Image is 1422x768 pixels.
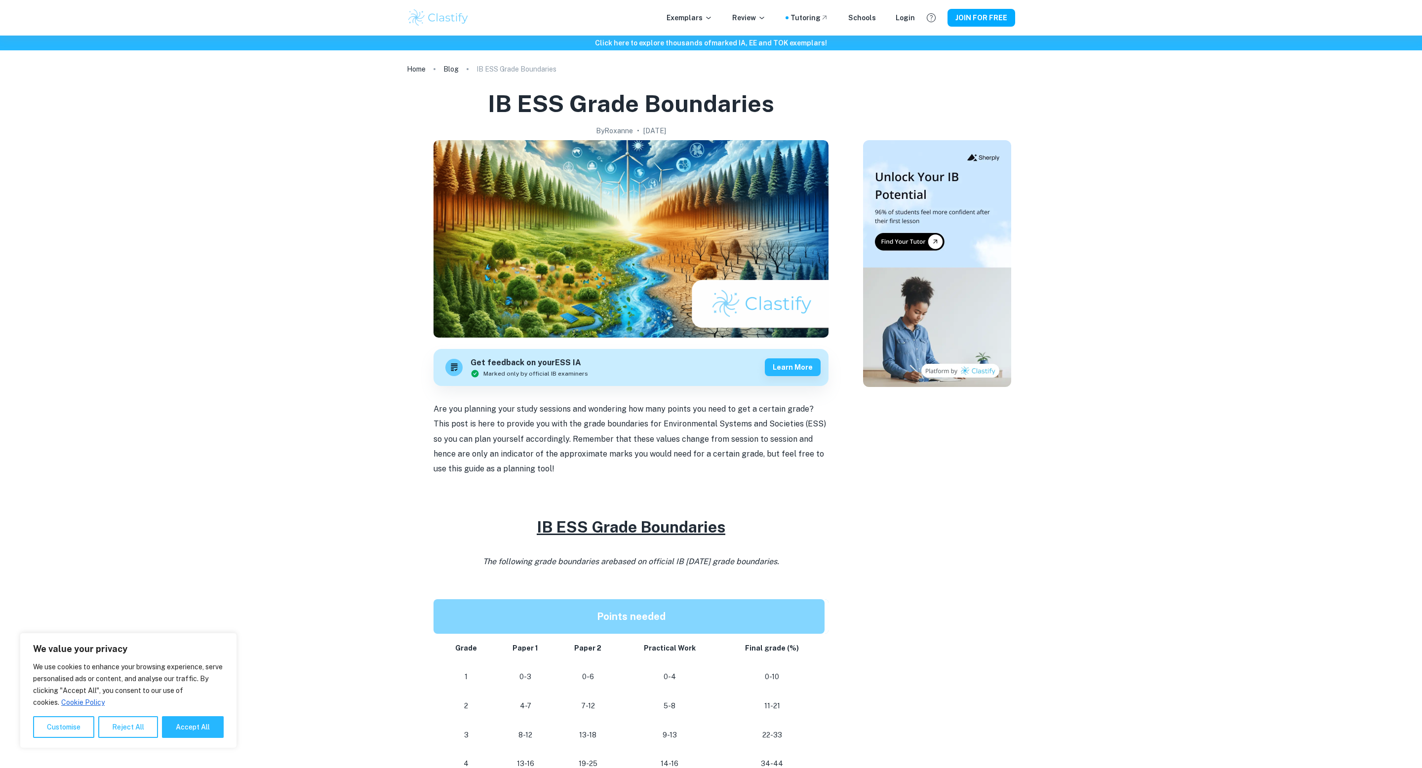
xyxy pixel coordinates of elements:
[483,557,779,566] i: The following grade boundaries are
[503,670,548,684] p: 0-3
[33,661,224,708] p: We use cookies to enhance your browsing experience, serve personalised ads or content, and analys...
[33,716,94,738] button: Customise
[628,670,712,684] p: 0-4
[434,349,829,386] a: Get feedback on yourESS IAMarked only by official IB examinersLearn more
[434,402,829,477] p: Are you planning your study sessions and wondering how many points you need to get a certain grad...
[445,729,487,742] p: 3
[537,518,725,536] u: IB ESS Grade Boundaries
[848,12,876,23] a: Schools
[644,644,696,652] strong: Practical Work
[162,716,224,738] button: Accept All
[445,699,487,713] p: 2
[98,716,158,738] button: Reject All
[948,9,1015,27] button: JOIN FOR FREE
[628,699,712,713] p: 5-8
[2,38,1420,48] h6: Click here to explore thousands of marked IA, EE and TOK exemplars !
[483,369,588,378] span: Marked only by official IB examiners
[564,699,612,713] p: 7-12
[476,64,556,75] p: IB ESS Grade Boundaries
[471,357,588,369] h6: Get feedback on your ESS IA
[863,140,1011,387] img: Thumbnail
[564,670,612,684] p: 0-6
[503,729,548,742] p: 8-12
[596,125,633,136] h2: By Roxanne
[407,62,426,76] a: Home
[643,125,666,136] h2: [DATE]
[628,729,712,742] p: 9-13
[728,670,817,684] p: 0-10
[637,125,639,136] p: •
[728,729,817,742] p: 22-33
[434,140,829,338] img: IB ESS Grade Boundaries cover image
[613,557,779,566] span: based on official IB [DATE] grade boundaries.
[923,9,940,26] button: Help and Feedback
[455,644,477,652] strong: Grade
[61,698,105,707] a: Cookie Policy
[667,12,712,23] p: Exemplars
[33,643,224,655] p: We value your privacy
[513,644,538,652] strong: Paper 1
[745,644,799,652] strong: Final grade (%)
[503,699,548,713] p: 4-7
[443,62,459,76] a: Blog
[732,12,766,23] p: Review
[564,729,612,742] p: 13-18
[20,633,237,748] div: We value your privacy
[445,670,487,684] p: 1
[765,358,821,376] button: Learn more
[896,12,915,23] a: Login
[407,8,470,28] img: Clastify logo
[488,88,774,119] h1: IB ESS Grade Boundaries
[597,611,666,622] strong: Points needed
[574,644,601,652] strong: Paper 2
[728,699,817,713] p: 11-21
[790,12,829,23] a: Tutoring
